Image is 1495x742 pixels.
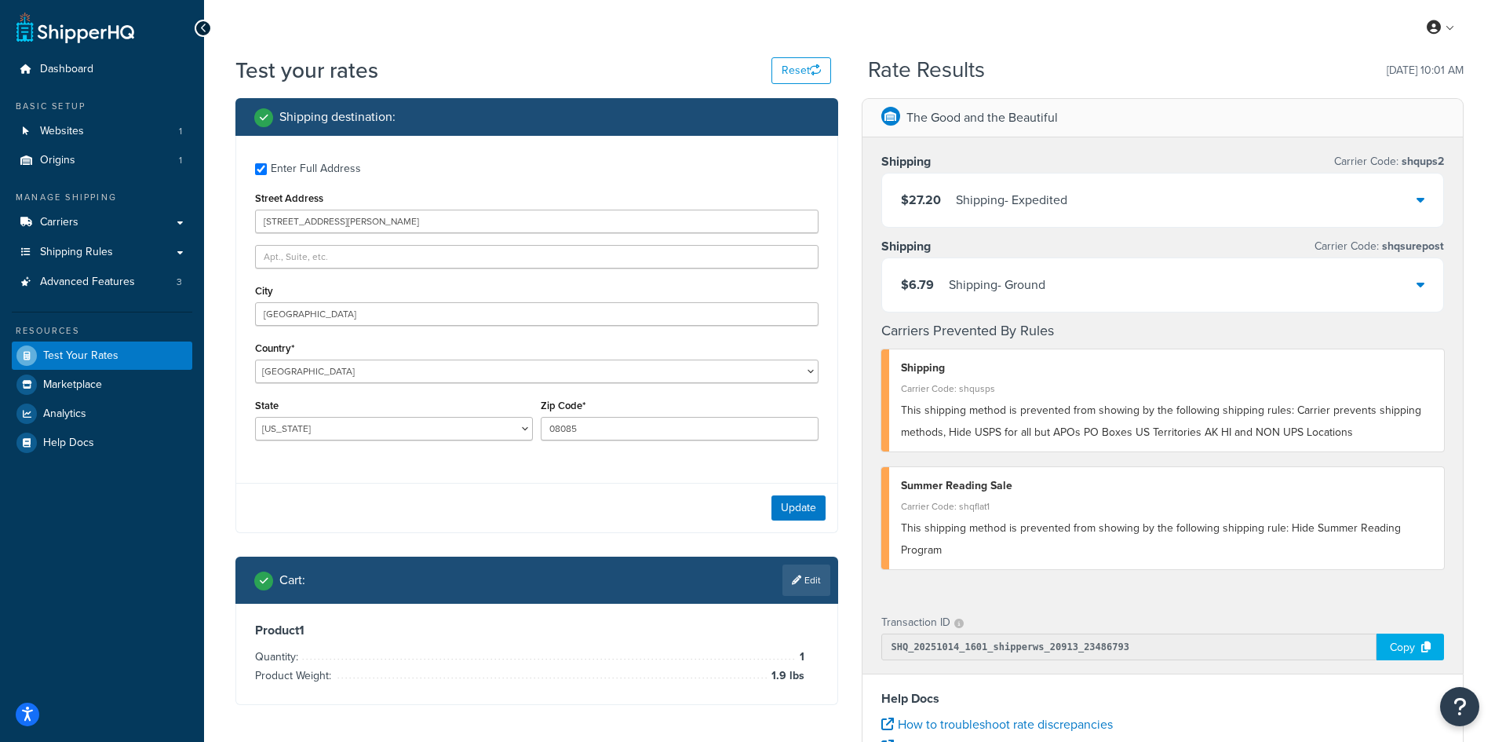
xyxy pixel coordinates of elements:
div: Shipping - Ground [949,274,1045,296]
div: Manage Shipping [12,191,192,204]
span: Origins [40,154,75,167]
label: Zip Code* [541,400,585,411]
h1: Test your rates [235,55,378,86]
a: Advanced Features3 [12,268,192,297]
span: Carriers [40,216,78,229]
p: [DATE] 10:01 AM [1387,60,1464,82]
span: $27.20 [901,191,941,209]
span: 1 [796,648,804,667]
a: Shipping Rules [12,238,192,267]
h3: Shipping [881,239,931,254]
a: Help Docs [12,429,192,457]
p: Carrier Code: [1315,236,1444,258]
div: Basic Setup [12,100,192,113]
input: Apt., Suite, etc. [255,245,819,269]
span: $6.79 [901,276,934,294]
button: Open Resource Center [1440,687,1479,726]
h4: Help Docs [881,689,1445,708]
span: 1 [179,125,182,138]
span: 1.9 lbs [768,667,804,685]
label: State [255,400,279,411]
li: Origins [12,146,192,175]
a: How to troubleshoot rate discrepancies [881,715,1113,733]
span: Product Weight: [255,667,335,684]
label: Country* [255,342,294,354]
li: Advanced Features [12,268,192,297]
a: Marketplace [12,371,192,399]
h2: Rate Results [868,58,985,82]
div: Resources [12,324,192,338]
button: Update [771,495,826,521]
span: This shipping method is prevented from showing by the following shipping rules: Carrier prevents ... [901,402,1421,440]
span: shqups2 [1398,153,1444,170]
button: Reset [771,57,831,84]
h2: Shipping destination : [279,110,396,124]
a: Websites1 [12,117,192,146]
span: Advanced Features [40,276,135,289]
h3: Shipping [881,154,931,170]
span: Test Your Rates [43,349,119,363]
div: Carrier Code: shqusps [901,378,1433,400]
p: Carrier Code: [1334,151,1444,173]
p: The Good and the Beautiful [906,107,1058,129]
span: Analytics [43,408,86,421]
span: shqsurepost [1379,238,1444,254]
span: 3 [177,276,182,289]
h4: Carriers Prevented By Rules [881,320,1445,342]
span: Help Docs [43,437,94,450]
li: Websites [12,117,192,146]
span: Dashboard [40,63,93,76]
div: Summer Reading Sale [901,475,1433,497]
h3: Product 1 [255,623,819,638]
a: Analytics [12,400,192,428]
a: Dashboard [12,55,192,84]
input: Enter Full Address [255,163,267,175]
span: Websites [40,125,84,138]
div: Shipping - Expedited [956,189,1067,211]
div: Enter Full Address [271,158,361,180]
label: City [255,285,273,297]
span: 1 [179,154,182,167]
a: Carriers [12,208,192,237]
div: Shipping [901,357,1433,379]
h2: Cart : [279,573,305,587]
label: Street Address [255,192,323,204]
span: This shipping method is prevented from showing by the following shipping rule: Hide Summer Readin... [901,520,1401,558]
p: Transaction ID [881,612,950,634]
span: Marketplace [43,378,102,392]
a: Test Your Rates [12,342,192,370]
div: Copy [1376,634,1444,660]
span: Quantity: [255,649,302,665]
a: Origins1 [12,146,192,175]
span: Shipping Rules [40,246,113,259]
div: Carrier Code: shqflat1 [901,495,1433,517]
a: Edit [782,565,830,596]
